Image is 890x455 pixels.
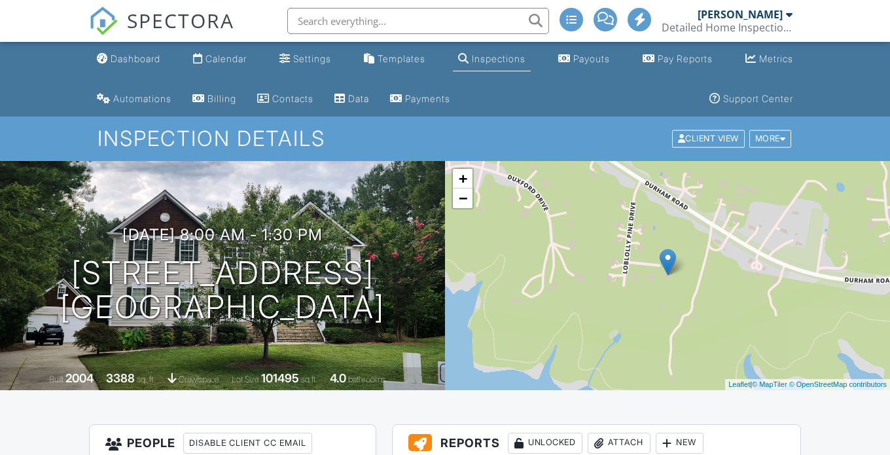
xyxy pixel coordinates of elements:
a: Dashboard [92,47,166,71]
a: Automations (Advanced) [92,87,177,111]
a: Payouts [553,47,615,71]
a: Templates [359,47,431,71]
div: Unlocked [508,433,582,454]
div: Payouts [573,53,610,64]
h1: [STREET_ADDRESS] [GEOGRAPHIC_DATA] [60,256,385,325]
div: 101495 [261,371,299,385]
span: sq. ft. [137,374,155,384]
div: [PERSON_NAME] [698,8,783,21]
a: Billing [187,87,241,111]
div: Payments [405,93,450,104]
span: crawlspace [179,374,219,384]
a: Support Center [704,87,798,111]
div: Settings [293,53,331,64]
a: © OpenStreetMap contributors [789,380,887,388]
a: Pay Reports [637,47,718,71]
a: Payments [385,87,455,111]
a: Zoom out [453,189,472,208]
div: Automations [113,93,171,104]
div: Inspections [472,53,525,64]
div: More [749,130,792,148]
div: Pay Reports [658,53,713,64]
a: SPECTORA [89,18,234,45]
h1: Inspection Details [98,127,792,150]
a: Zoom in [453,169,472,189]
span: sq.ft. [301,374,317,384]
div: New [656,433,703,454]
a: Settings [274,47,336,71]
div: Client View [672,130,745,148]
div: | [725,379,890,390]
a: Data [329,87,374,111]
div: Attach [588,433,650,454]
a: Contacts [252,87,319,111]
a: Calendar [188,47,252,71]
div: Data [348,93,369,104]
div: 3388 [106,371,135,385]
div: 2004 [65,371,94,385]
div: Detailed Home Inspections Inc. [662,21,792,34]
div: Dashboard [111,53,160,64]
div: Disable Client CC Email [183,433,312,454]
div: Templates [378,53,425,64]
a: Client View [671,133,748,143]
div: Billing [207,93,236,104]
span: SPECTORA [127,7,234,34]
div: Contacts [272,93,313,104]
a: Inspections [453,47,531,71]
a: © MapTiler [752,380,787,388]
div: 4.0 [330,371,346,385]
h3: [DATE] 8:00 am - 1:30 pm [122,226,323,244]
span: Lot Size [232,374,259,384]
div: Metrics [759,53,793,64]
a: Leaflet [728,380,750,388]
a: Metrics [740,47,798,71]
span: Built [49,374,63,384]
input: Search everything... [287,8,549,34]
div: Calendar [205,53,247,64]
div: Support Center [723,93,793,104]
span: bathrooms [348,374,385,384]
img: The Best Home Inspection Software - Spectora [89,7,118,35]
